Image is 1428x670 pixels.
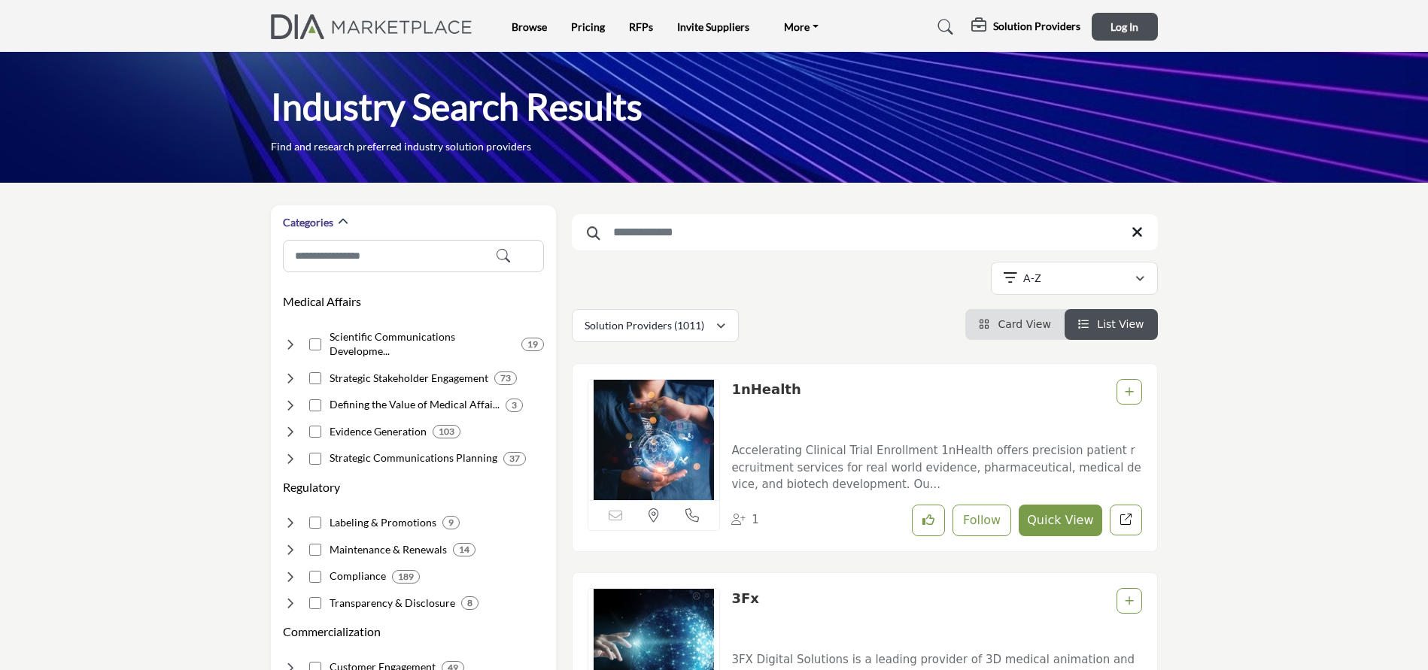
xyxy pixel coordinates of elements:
[330,450,497,465] h4: Strategic Communications Planning: Developing publication plans demonstrating product benefits an...
[998,318,1050,330] span: Card View
[459,544,469,555] b: 14
[309,372,321,384] input: Select Strategic Stakeholder Engagement checkbox
[585,318,704,333] p: Solution Providers (1011)
[965,309,1065,340] li: Card View
[731,442,1141,493] p: Accelerating Clinical Trial Enrollment 1nHealth offers precision patient recruitment services for...
[309,571,321,583] input: Select Compliance checkbox
[1097,318,1144,330] span: List View
[309,399,321,411] input: Select Defining the Value of Medical Affairs checkbox
[330,397,500,412] h4: Defining the Value of Medical Affairs
[1078,318,1144,330] a: View List
[1110,505,1142,535] a: Redirect to listing
[971,18,1080,36] div: Solution Providers
[506,399,523,412] div: 3 Results For Defining the Value of Medical Affairs
[330,329,515,359] h4: Scientific Communications Development: Creating scientific content showcasing clinical evidence.
[439,426,454,437] b: 103
[330,371,488,386] h4: Strategic Stakeholder Engagement: Interacting with key opinion leaders and advocacy partners.
[271,14,481,39] img: Site Logo
[1125,386,1134,398] a: Add To List
[1092,13,1158,41] button: Log In
[392,570,420,584] div: 189 Results For Compliance
[398,571,414,582] b: 189
[1019,505,1101,536] button: Quick View
[731,381,801,397] a: 1nHealth
[309,338,321,350] input: Select Scientific Communications Development checkbox
[309,517,321,529] input: Select Labeling & Promotions checkbox
[330,515,436,530] h4: Labeling & Promotions: Determining safe product use specifications and claims.
[271,139,531,154] p: Find and research preferred industry solution providers
[588,380,720,500] img: 1nHealth
[512,20,547,33] a: Browse
[1125,595,1134,607] a: Add To List
[1065,309,1158,340] li: List View
[509,453,520,464] b: 37
[571,20,605,33] a: Pricing
[521,338,544,351] div: 19 Results For Scientific Communications Development
[309,544,321,556] input: Select Maintenance & Renewals checkbox
[283,240,544,272] input: Search Category
[677,20,749,33] a: Invite Suppliers
[309,453,321,465] input: Select Strategic Communications Planning checkbox
[433,425,460,438] div: 103 Results For Evidence Generation
[731,588,758,638] p: 3Fx
[991,262,1158,295] button: A-Z
[1023,271,1041,286] p: A-Z
[330,596,455,611] h4: Transparency & Disclosure: Transparency & Disclosure
[773,17,829,38] a: More
[330,542,447,557] h4: Maintenance & Renewals: Maintaining marketing authorizations and safety reporting.
[731,433,1141,493] a: Accelerating Clinical Trial Enrollment 1nHealth offers precision patient recruitment services for...
[512,400,517,411] b: 3
[527,339,538,350] b: 19
[494,371,517,385] div: 73 Results For Strategic Stakeholder Engagement
[993,20,1080,33] h5: Solution Providers
[503,452,526,465] div: 37 Results For Strategic Communications Planning
[271,83,643,130] h1: Industry Search Results
[330,568,386,584] h4: Compliance: Local and global regulatory compliance.
[283,478,340,496] button: Regulatory
[912,505,945,536] button: Like listing
[283,215,333,230] h2: Categories
[979,318,1051,330] a: View Card
[442,516,460,529] div: 9 Results For Labeling & Promotions
[461,596,479,610] div: 8 Results For Transparency & Disclosure
[467,598,472,608] b: 8
[283,623,381,641] button: Commercialization
[309,426,321,438] input: Select Evidence Generation checkbox
[731,511,759,529] div: Followers
[500,373,511,384] b: 73
[453,543,475,556] div: 14 Results For Maintenance & Renewals
[953,505,1011,536] button: Follow
[731,590,758,606] a: 3Fx
[1110,20,1138,33] span: Log In
[572,309,739,342] button: Solution Providers (1011)
[752,513,759,526] span: 1
[330,424,427,439] h4: Evidence Generation: Research to support clinical and economic value claims.
[629,20,653,33] a: RFPs
[283,293,361,311] button: Medical Affairs
[309,597,321,609] input: Select Transparency & Disclosure checkbox
[731,379,801,429] p: 1nHealth
[572,214,1158,250] input: Search Keyword
[923,15,963,39] a: Search
[448,517,454,528] b: 9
